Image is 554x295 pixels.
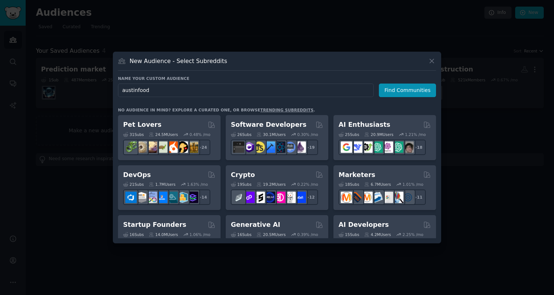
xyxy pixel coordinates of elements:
div: 2.25 % /mo [403,232,424,237]
div: 1.06 % /mo [189,232,210,237]
img: ballpython [136,141,147,153]
img: ArtificalIntelligence [402,141,414,153]
img: azuredevops [125,192,137,203]
img: AWS_Certified_Experts [136,192,147,203]
div: 26 Sub s [231,132,251,137]
h3: New Audience - Select Subreddits [130,57,227,65]
img: defi_ [295,192,306,203]
img: csharp [243,141,255,153]
div: + 19 [303,140,318,155]
img: web3 [264,192,275,203]
h2: DevOps [123,170,151,180]
img: AskComputerScience [284,141,296,153]
div: 18 Sub s [339,182,359,187]
h2: AI Enthusiasts [339,120,390,129]
img: dogbreed [187,141,198,153]
img: defiblockchain [274,192,285,203]
div: 14.0M Users [149,232,178,237]
img: herpetology [125,141,137,153]
div: 21 Sub s [123,182,144,187]
img: bigseo [351,192,362,203]
div: 0.39 % /mo [297,232,318,237]
div: + 12 [303,189,318,205]
div: 1.21 % /mo [405,132,426,137]
img: MarketingResearch [392,192,403,203]
img: content_marketing [341,192,352,203]
img: DevOpsLinks [156,192,167,203]
div: + 14 [195,189,210,205]
div: 15 Sub s [339,232,359,237]
img: ethfinance [233,192,244,203]
div: 6.7M Users [364,182,391,187]
img: learnjavascript [254,141,265,153]
div: 20.9M Users [364,132,393,137]
div: 1.7M Users [149,182,176,187]
img: OnlineMarketing [402,192,414,203]
img: OpenAIDev [382,141,393,153]
div: 1.63 % /mo [187,182,208,187]
h2: Crypto [231,170,255,180]
img: CryptoNews [284,192,296,203]
img: AskMarketing [361,192,373,203]
div: 4.2M Users [364,232,391,237]
img: GoogleGeminiAI [341,141,352,153]
a: trending subreddits [260,108,313,112]
h2: Marketers [339,170,375,180]
img: elixir [295,141,306,153]
input: Pick a short name, like "Digital Marketers" or "Movie-Goers" [118,84,374,97]
img: Emailmarketing [372,192,383,203]
img: Docker_DevOps [146,192,157,203]
div: + 24 [195,140,210,155]
div: 1.01 % /mo [403,182,424,187]
div: + 11 [410,189,426,205]
img: reactnative [274,141,285,153]
div: 0.22 % /mo [297,182,318,187]
div: 31 Sub s [123,132,144,137]
img: platformengineering [166,192,178,203]
img: AItoolsCatalog [361,141,373,153]
img: iOSProgramming [264,141,275,153]
img: chatgpt_promptDesign [372,141,383,153]
h2: Pet Lovers [123,120,162,129]
h2: Startup Founders [123,220,186,229]
img: software [233,141,244,153]
img: cockatiel [166,141,178,153]
div: 0.48 % /mo [189,132,210,137]
div: 20.5M Users [256,232,285,237]
div: 19.2M Users [256,182,285,187]
img: PetAdvice [177,141,188,153]
h2: Generative AI [231,220,280,229]
div: 16 Sub s [123,232,144,237]
img: PlatformEngineers [187,192,198,203]
img: aws_cdk [177,192,188,203]
h2: Software Developers [231,120,306,129]
div: + 18 [410,140,426,155]
img: DeepSeek [351,141,362,153]
img: googleads [382,192,393,203]
button: Find Communities [379,84,436,97]
h2: AI Developers [339,220,389,229]
img: turtle [156,141,167,153]
div: No audience in mind? Explore a curated one, or browse . [118,107,315,113]
div: 0.30 % /mo [297,132,318,137]
div: 30.1M Users [256,132,285,137]
img: 0xPolygon [243,192,255,203]
div: 24.5M Users [149,132,178,137]
img: leopardgeckos [146,141,157,153]
h3: Name your custom audience [118,76,436,81]
img: chatgpt_prompts_ [392,141,403,153]
img: ethstaker [254,192,265,203]
div: 16 Sub s [231,232,251,237]
div: 19 Sub s [231,182,251,187]
div: 25 Sub s [339,132,359,137]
